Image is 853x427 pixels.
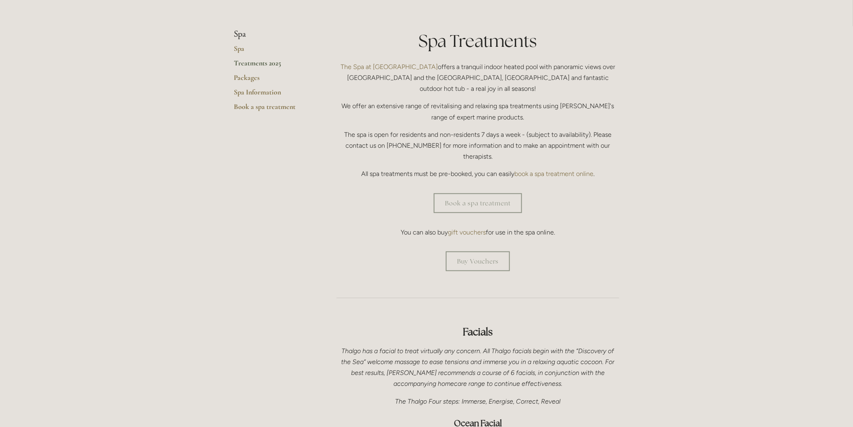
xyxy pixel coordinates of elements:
a: Spa [234,44,311,59]
p: offers a tranquil indoor heated pool with panoramic views over [GEOGRAPHIC_DATA] and the [GEOGRAP... [337,61,619,94]
a: Spa Information [234,88,311,102]
a: Treatments 2025 [234,59,311,73]
a: Buy Vouchers [446,251,510,271]
em: The Thalgo Four steps: Immerse, Energise, Correct, Reveal [395,398,561,405]
h1: Spa Treatments [337,29,619,53]
a: book a spa treatment online [514,170,593,178]
strong: Facials [463,325,493,338]
li: Spa [234,29,311,40]
p: You can also buy for use in the spa online. [337,227,619,238]
p: The spa is open for residents and non-residents 7 days a week - (subject to availability). Please... [337,129,619,162]
a: Book a spa treatment [234,102,311,117]
a: Book a spa treatment [434,193,522,213]
p: We offer an extensive range of revitalising and relaxing spa treatments using [PERSON_NAME]'s ran... [337,100,619,122]
a: The Spa at [GEOGRAPHIC_DATA] [341,63,438,71]
a: Packages [234,73,311,88]
p: All spa treatments must be pre-booked, you can easily . [337,168,619,179]
em: Thalgo has a facial to treat virtually any concern. All Thalgo facials begin with the “Discovery ... [341,347,616,388]
a: gift vouchers [448,228,486,236]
